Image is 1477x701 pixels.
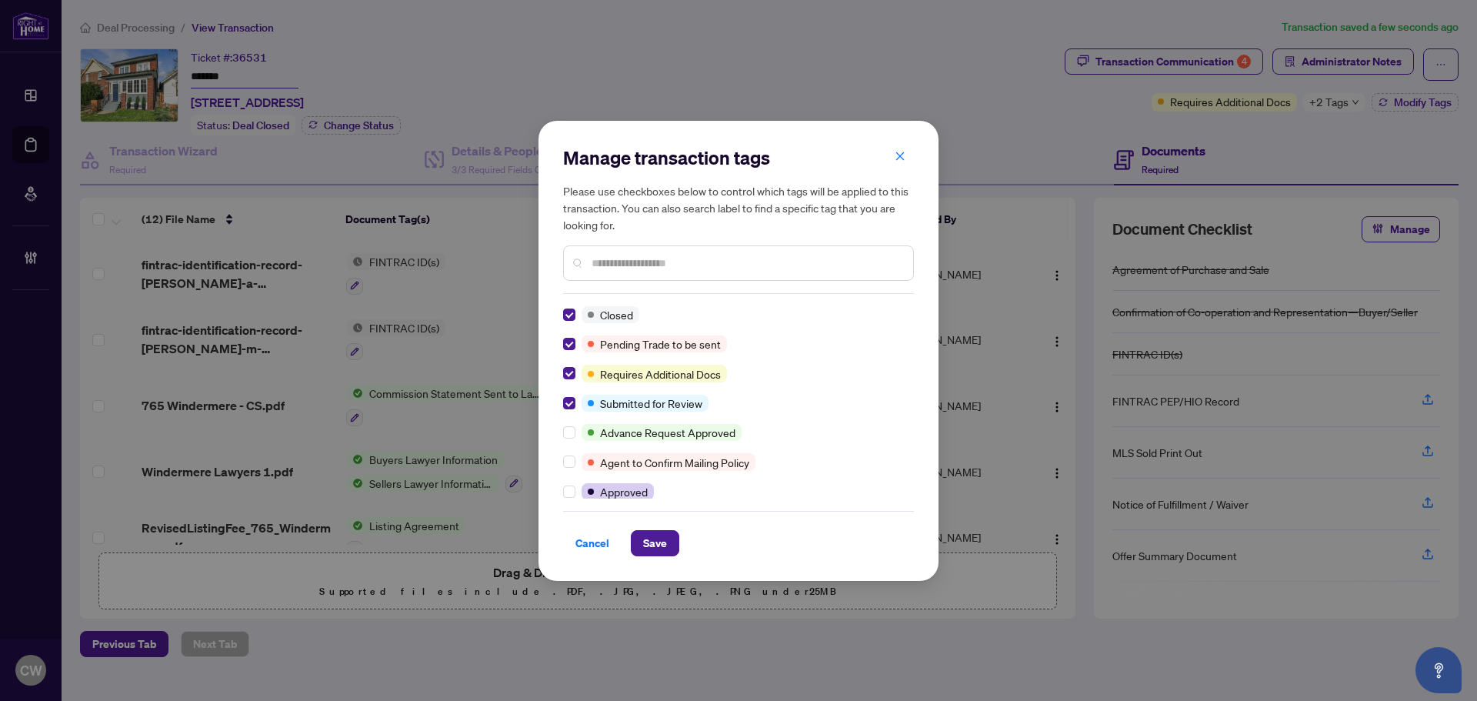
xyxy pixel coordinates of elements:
span: close [895,151,905,162]
h2: Manage transaction tags [563,145,914,170]
h5: Please use checkboxes below to control which tags will be applied to this transaction. You can al... [563,182,914,233]
span: Advance Request Approved [600,424,735,441]
span: Closed [600,306,633,323]
span: Agent to Confirm Mailing Policy [600,454,749,471]
span: Save [643,531,667,556]
span: Requires Additional Docs [600,366,721,382]
span: Submitted for Review [600,395,702,412]
span: Cancel [575,531,609,556]
span: Pending Trade to be sent [600,335,721,352]
button: Save [631,530,679,556]
span: Approved [600,483,648,500]
button: Cancel [563,530,622,556]
button: Open asap [1415,647,1462,693]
